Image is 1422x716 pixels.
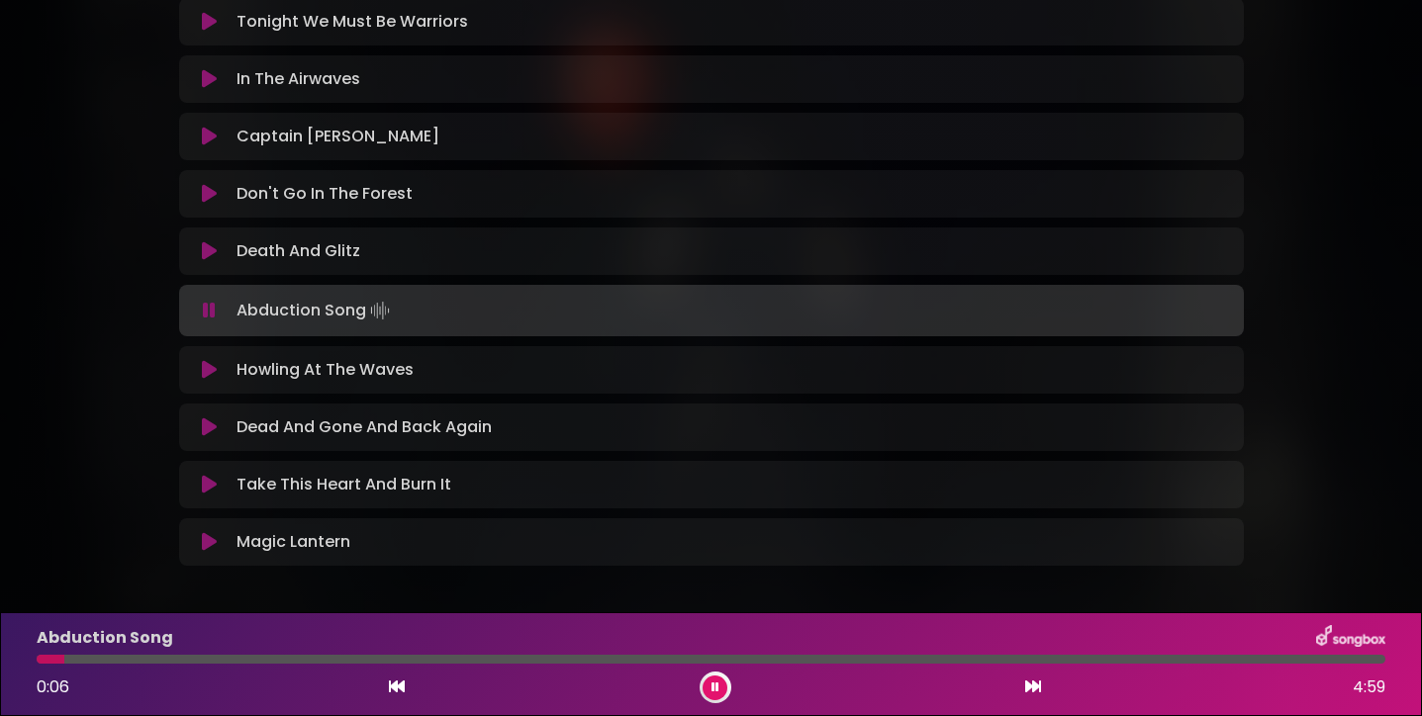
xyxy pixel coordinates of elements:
img: songbox-logo-white.png [1316,625,1385,651]
p: Dead And Gone And Back Again [237,415,492,439]
p: Tonight We Must Be Warriors [237,10,468,34]
p: Magic Lantern [237,530,350,554]
p: Captain [PERSON_NAME] [237,125,439,148]
p: Howling At The Waves [237,358,414,382]
p: In The Airwaves [237,67,360,91]
img: waveform4.gif [366,297,394,324]
p: Abduction Song [37,626,173,650]
p: Death And Glitz [237,239,360,263]
p: Abduction Song [237,297,394,324]
p: Don't Go In The Forest [237,182,413,206]
p: Take This Heart And Burn It [237,473,451,496]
